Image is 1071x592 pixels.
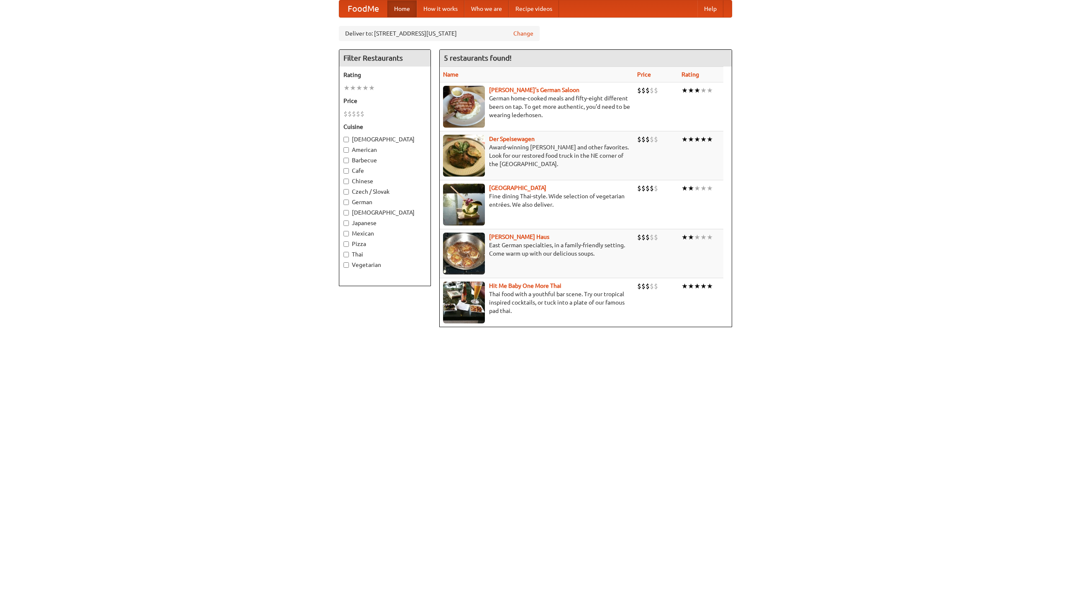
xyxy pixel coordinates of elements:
li: ★ [682,184,688,193]
li: ★ [688,135,694,144]
li: ★ [700,86,707,95]
h4: Filter Restaurants [339,50,430,67]
input: Japanese [343,220,349,226]
h5: Price [343,97,426,105]
li: $ [637,282,641,291]
li: $ [654,86,658,95]
li: $ [641,86,646,95]
input: Mexican [343,231,349,236]
input: Vegetarian [343,262,349,268]
li: ★ [700,184,707,193]
li: $ [650,135,654,144]
li: ★ [694,282,700,291]
a: [PERSON_NAME]'s German Saloon [489,87,579,93]
h5: Rating [343,71,426,79]
li: $ [650,86,654,95]
a: Name [443,71,459,78]
p: German home-cooked meals and fifty-eight different beers on tap. To get more authentic, you'd nee... [443,94,630,119]
a: Recipe videos [509,0,559,17]
p: Award-winning [PERSON_NAME] and other favorites. Look for our restored food truck in the NE corne... [443,143,630,168]
li: $ [654,184,658,193]
li: $ [641,184,646,193]
li: ★ [350,83,356,92]
label: [DEMOGRAPHIC_DATA] [343,208,426,217]
li: ★ [707,282,713,291]
a: Hit Me Baby One More Thai [489,282,561,289]
label: German [343,198,426,206]
input: [DEMOGRAPHIC_DATA] [343,210,349,215]
label: Thai [343,250,426,259]
li: $ [641,135,646,144]
li: ★ [682,135,688,144]
li: $ [650,282,654,291]
label: Cafe [343,167,426,175]
li: $ [343,109,348,118]
li: ★ [688,282,694,291]
li: ★ [700,233,707,242]
a: Who we are [464,0,509,17]
li: $ [650,184,654,193]
li: $ [646,184,650,193]
img: babythai.jpg [443,282,485,323]
label: Japanese [343,219,426,227]
a: Der Speisewagen [489,136,535,142]
li: ★ [707,86,713,95]
img: kohlhaus.jpg [443,233,485,274]
li: ★ [694,184,700,193]
li: $ [646,282,650,291]
a: Price [637,71,651,78]
li: ★ [707,184,713,193]
li: $ [654,135,658,144]
div: Deliver to: [STREET_ADDRESS][US_STATE] [339,26,540,41]
label: Pizza [343,240,426,248]
label: Barbecue [343,156,426,164]
li: ★ [707,233,713,242]
li: $ [356,109,360,118]
li: $ [654,233,658,242]
li: ★ [700,135,707,144]
label: Chinese [343,177,426,185]
label: Czech / Slovak [343,187,426,196]
p: Thai food with a youthful bar scene. Try our tropical inspired cocktails, or tuck into a plate of... [443,290,630,315]
li: ★ [682,282,688,291]
li: $ [646,86,650,95]
input: Chinese [343,179,349,184]
li: ★ [700,282,707,291]
a: [GEOGRAPHIC_DATA] [489,185,546,191]
li: $ [360,109,364,118]
li: $ [637,135,641,144]
input: German [343,200,349,205]
li: ★ [682,86,688,95]
a: Home [387,0,417,17]
label: Vegetarian [343,261,426,269]
input: Pizza [343,241,349,247]
label: American [343,146,426,154]
a: Rating [682,71,699,78]
a: Change [513,29,533,38]
h5: Cuisine [343,123,426,131]
label: Mexican [343,229,426,238]
li: $ [348,109,352,118]
input: Thai [343,252,349,257]
li: ★ [688,233,694,242]
li: $ [641,282,646,291]
li: $ [637,184,641,193]
ng-pluralize: 5 restaurants found! [444,54,512,62]
li: $ [352,109,356,118]
li: ★ [688,86,694,95]
p: Fine dining Thai-style. Wide selection of vegetarian entrées. We also deliver. [443,192,630,209]
p: East German specialties, in a family-friendly setting. Come warm up with our delicious soups. [443,241,630,258]
img: esthers.jpg [443,86,485,128]
input: Cafe [343,168,349,174]
a: [PERSON_NAME] Haus [489,233,549,240]
a: Help [697,0,723,17]
li: $ [654,282,658,291]
input: American [343,147,349,153]
li: ★ [707,135,713,144]
li: ★ [356,83,362,92]
li: ★ [688,184,694,193]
